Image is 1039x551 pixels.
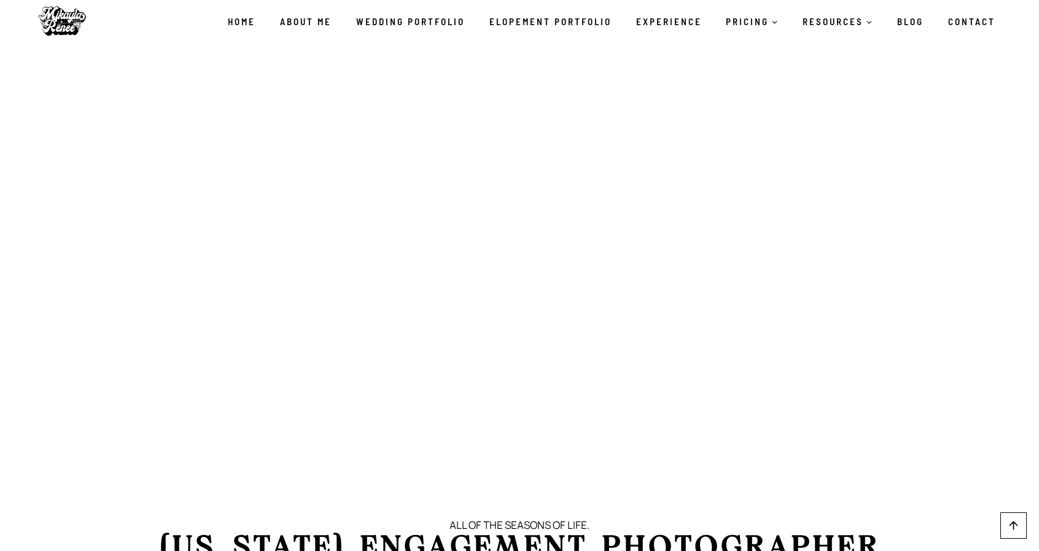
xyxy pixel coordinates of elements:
[803,14,873,29] span: RESOURCES
[268,9,344,34] a: About Me
[624,9,714,34] a: Experience
[1000,512,1027,539] a: Scroll to top
[714,9,791,34] a: PRICING
[936,9,1008,34] a: Contact
[216,9,268,34] a: Home
[216,9,1008,34] nav: Primary Navigation
[344,9,477,34] a: Wedding Portfolio
[726,14,778,29] span: PRICING
[477,9,624,34] a: Elopement Portfolio
[885,9,936,34] a: Blog
[790,9,885,34] a: RESOURCES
